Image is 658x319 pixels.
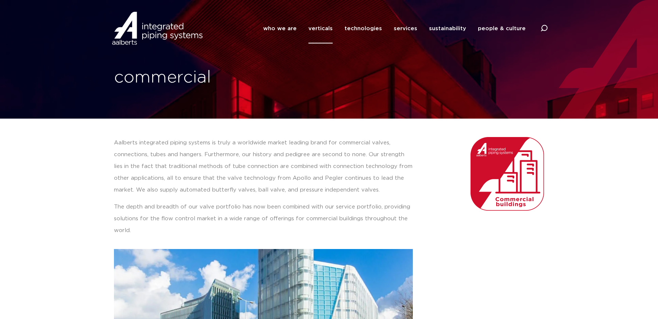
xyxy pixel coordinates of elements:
a: sustainability [429,14,466,43]
a: who we are [263,14,297,43]
p: The depth and breadth of our valve portfolio has now been combined with our service portfolio, pr... [114,201,413,236]
a: technologies [344,14,382,43]
img: Aalberts_IPS_icon_commercial_buildings_rgb [471,137,544,211]
a: people & culture [478,14,526,43]
a: services [394,14,417,43]
p: Aalberts integrated piping systems is truly a worldwide market leading brand for commercial valve... [114,137,413,196]
a: verticals [308,14,333,43]
nav: Menu [263,14,526,43]
h1: commercial [114,66,325,90]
